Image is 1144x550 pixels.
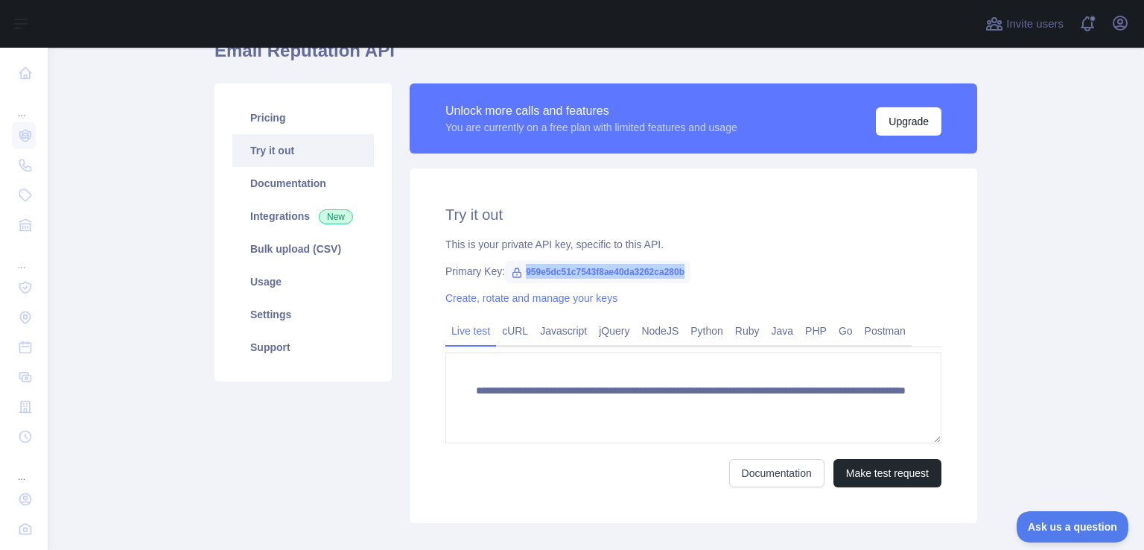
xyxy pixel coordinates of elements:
[833,319,859,343] a: Go
[319,209,353,224] span: New
[635,319,684,343] a: NodeJS
[445,120,737,135] div: You are currently on a free plan with limited features and usage
[1006,16,1064,33] span: Invite users
[445,264,941,279] div: Primary Key:
[876,107,941,136] button: Upgrade
[445,102,737,120] div: Unlock more calls and features
[729,459,824,487] a: Documentation
[232,331,374,364] a: Support
[766,319,800,343] a: Java
[232,134,374,167] a: Try it out
[859,319,912,343] a: Postman
[833,459,941,487] button: Make test request
[982,12,1067,36] button: Invite users
[12,89,36,119] div: ...
[534,319,593,343] a: Javascript
[232,101,374,134] a: Pricing
[232,233,374,265] a: Bulk upload (CSV)
[232,200,374,233] a: Integrations New
[12,453,36,483] div: ...
[505,261,690,283] span: 959e5dc51c7543f8ae40da3262ca280b
[496,319,534,343] a: cURL
[445,237,941,252] div: This is your private API key, specific to this API.
[445,204,941,225] h2: Try it out
[232,298,374,331] a: Settings
[1017,511,1129,543] iframe: Toggle Customer Support
[729,319,766,343] a: Ruby
[799,319,833,343] a: PHP
[445,319,496,343] a: Live test
[214,39,977,75] h1: Email Reputation API
[684,319,729,343] a: Python
[593,319,635,343] a: jQuery
[232,265,374,298] a: Usage
[12,241,36,271] div: ...
[232,167,374,200] a: Documentation
[445,292,617,304] a: Create, rotate and manage your keys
